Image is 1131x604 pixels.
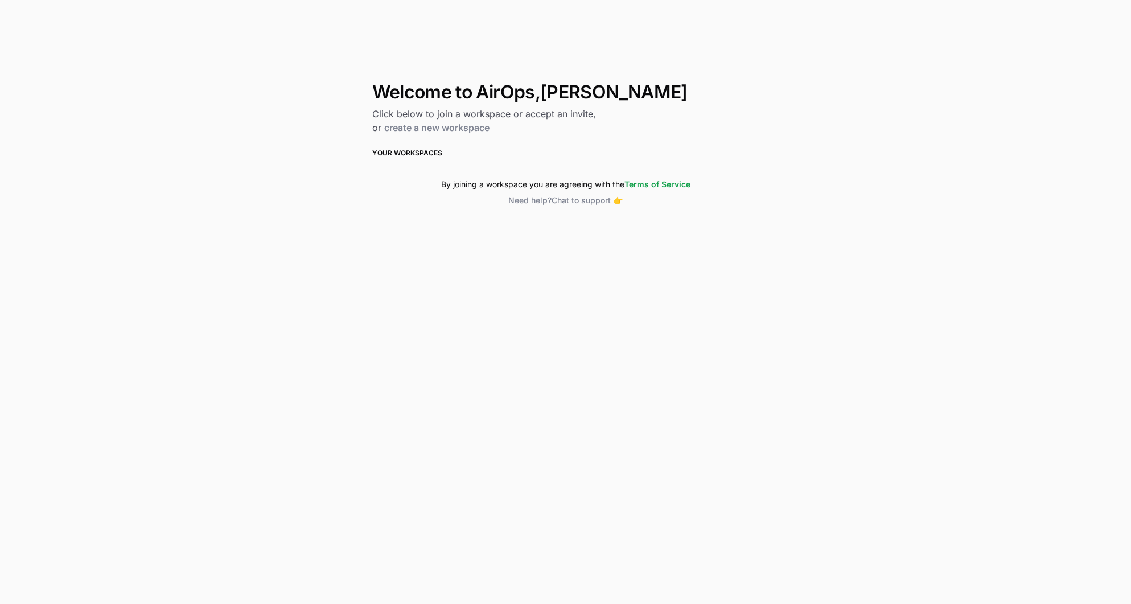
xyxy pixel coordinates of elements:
[384,122,490,133] a: create a new workspace
[372,82,759,102] h1: Welcome to AirOps, [PERSON_NAME]
[508,195,552,205] span: Need help?
[372,195,759,206] button: Need help?Chat to support 👉
[372,179,759,190] div: By joining a workspace you are agreeing with the
[624,179,690,189] a: Terms of Service
[552,195,623,205] span: Chat to support 👉
[372,148,759,158] h3: Your Workspaces
[372,107,759,134] h2: Click below to join a workspace or accept an invite, or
